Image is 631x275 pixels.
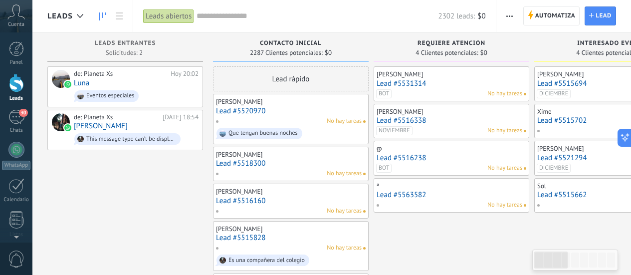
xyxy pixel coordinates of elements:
a: Lead #5531314 [377,79,526,88]
div: WhatsApp [2,161,30,170]
span: DICIEMBRE [537,89,571,98]
span: BOT [376,164,392,173]
div: Lead rápido [213,66,369,91]
span: $0 [477,11,485,21]
div: Leads abiertos [143,9,194,23]
a: Lead #5520970 [216,107,366,115]
span: No hay nada asignado [363,210,366,213]
span: NOVIEMBRE [376,126,413,135]
span: No hay tareas [487,126,522,135]
span: 2287 Clientes potenciales: [250,50,323,56]
div: [PERSON_NAME] [377,70,526,78]
div: [PERSON_NAME] [216,188,366,196]
a: Lista [111,6,128,26]
span: BOT [376,89,392,98]
div: [DATE] 18:54 [163,113,199,121]
span: No hay tareas [327,244,362,253]
a: Lead #5563582 [377,191,526,199]
span: No hay nada asignado [363,247,366,250]
a: Lead #5516338 [377,116,526,125]
a: Lead #5518300 [216,159,366,168]
div: [PERSON_NAME] [216,98,366,106]
span: Leads [47,11,73,21]
a: Lead #5516238 [377,154,526,162]
img: waba.svg [64,81,71,88]
div: Eventos especiales [86,92,134,99]
div: ª [377,182,526,190]
a: Luna [74,79,89,87]
div: დ [377,145,526,153]
div: Contacto inicial [218,40,364,48]
span: No hay nada asignado [524,167,526,170]
div: Chats [2,127,31,134]
div: Ricardo Romero [52,113,70,131]
div: [PERSON_NAME] [216,225,366,233]
div: [PERSON_NAME] [216,151,366,159]
div: Que tengan buenas noches [228,130,298,137]
div: Es una compañera del colegio [228,257,305,264]
div: [PERSON_NAME] [377,108,526,116]
span: Requiere atención [418,40,485,47]
div: This message type can’t be displayed because it’s not supported yet. [86,136,176,143]
span: 2302 leads: [438,11,475,21]
span: No hay tareas [487,164,522,173]
span: No hay tareas [327,207,362,216]
span: 4 Clientes potenciales: [416,50,478,56]
span: No hay tareas [487,89,522,98]
span: No hay nada asignado [524,93,526,95]
span: Cuenta [8,21,24,28]
div: de: Planeta Xs [74,70,167,78]
a: Automatiza [523,6,580,25]
span: Automatiza [535,7,576,25]
div: Leads [2,95,31,102]
div: Luna [52,70,70,88]
span: Lead [596,7,612,25]
span: No hay nada asignado [363,120,366,123]
div: Hoy 20:02 [171,70,199,78]
span: No hay nada asignado [524,204,526,207]
span: 30 [19,109,27,117]
div: Calendario [2,197,31,203]
img: waba.svg [64,124,71,131]
a: Lead #5515828 [216,234,366,242]
span: Contacto inicial [260,40,322,47]
div: Panel [2,59,31,66]
span: No hay nada asignado [363,173,366,175]
span: No hay tareas [487,201,522,210]
span: DICIEMBRE [537,164,571,173]
div: de: Planeta Xs [74,113,159,121]
span: No hay tareas [327,117,362,126]
span: $0 [480,50,487,56]
a: Lead [585,6,616,25]
span: No hay tareas [327,169,362,178]
div: Leads Entrantes [52,40,198,48]
span: No hay nada asignado [524,130,526,132]
a: Leads [94,6,111,26]
div: Requiere atención [379,40,524,48]
button: Más [502,6,517,25]
a: [PERSON_NAME] [74,122,128,130]
span: Solicitudes: 2 [106,50,143,56]
span: $0 [325,50,332,56]
span: Leads Entrantes [95,40,156,47]
a: Lead #5516160 [216,197,366,205]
